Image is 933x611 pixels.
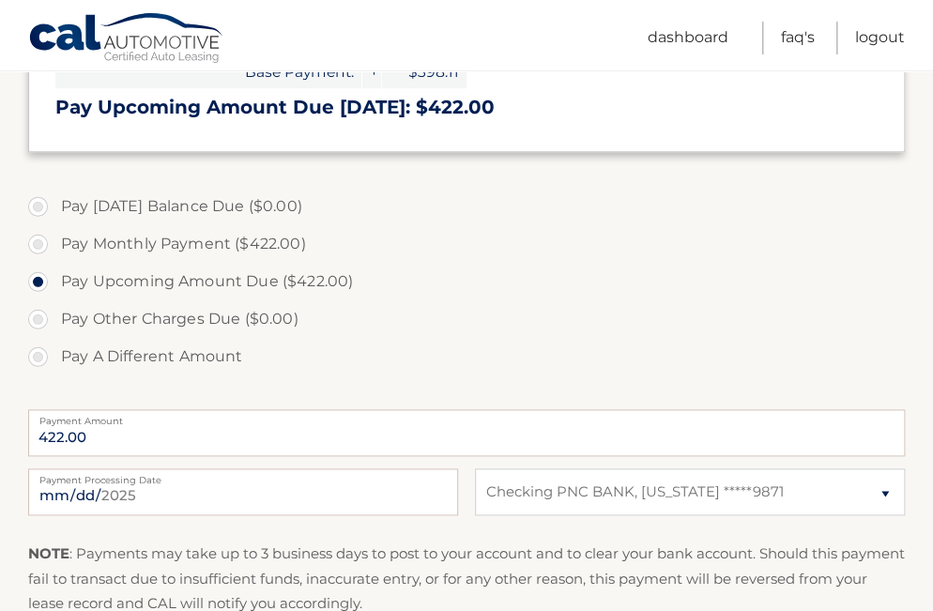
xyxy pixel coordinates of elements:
label: Pay Upcoming Amount Due ($422.00) [28,263,905,300]
label: Payment Amount [28,409,905,424]
span: Base Payment: [55,55,361,88]
input: Payment Amount [28,409,905,456]
label: Payment Processing Date [28,468,458,483]
a: Dashboard [648,22,728,54]
h3: Pay Upcoming Amount Due [DATE]: $422.00 [55,96,878,119]
label: Pay [DATE] Balance Due ($0.00) [28,188,905,225]
a: Cal Automotive [28,12,225,67]
span: + [362,55,381,88]
label: Pay Monthly Payment ($422.00) [28,225,905,263]
strong: NOTE [28,544,69,562]
label: Pay A Different Amount [28,338,905,375]
a: FAQ's [781,22,815,54]
label: Pay Other Charges Due ($0.00) [28,300,905,338]
input: Payment Date [28,468,458,515]
span: $398.11 [382,55,466,88]
a: Logout [855,22,905,54]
